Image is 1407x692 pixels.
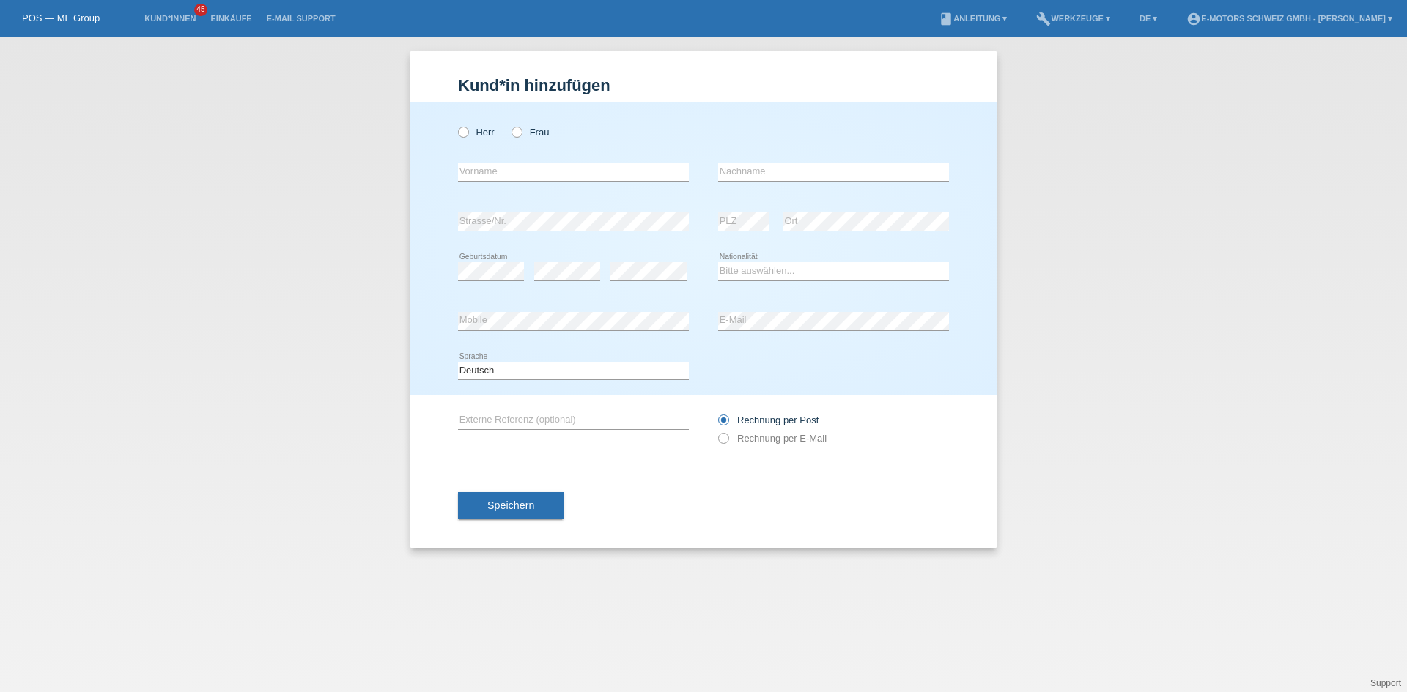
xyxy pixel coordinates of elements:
a: E-Mail Support [259,14,343,23]
a: Einkäufe [203,14,259,23]
i: book [939,12,953,26]
button: Speichern [458,492,564,520]
label: Rechnung per E-Mail [718,433,827,444]
a: Support [1370,678,1401,688]
input: Rechnung per Post [718,414,728,433]
a: buildWerkzeuge ▾ [1029,14,1118,23]
a: DE ▾ [1132,14,1164,23]
h1: Kund*in hinzufügen [458,76,949,94]
a: POS — MF Group [22,12,100,23]
label: Rechnung per Post [718,414,819,425]
span: Speichern [487,499,534,511]
label: Frau [512,127,549,138]
input: Rechnung per E-Mail [718,433,728,451]
input: Herr [458,127,468,136]
a: Kund*innen [137,14,203,23]
i: account_circle [1186,12,1201,26]
input: Frau [512,127,521,136]
span: 45 [194,4,207,16]
i: build [1036,12,1051,26]
a: bookAnleitung ▾ [931,14,1014,23]
a: account_circleE-Motors Schweiz GmbH - [PERSON_NAME] ▾ [1179,14,1400,23]
label: Herr [458,127,495,138]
